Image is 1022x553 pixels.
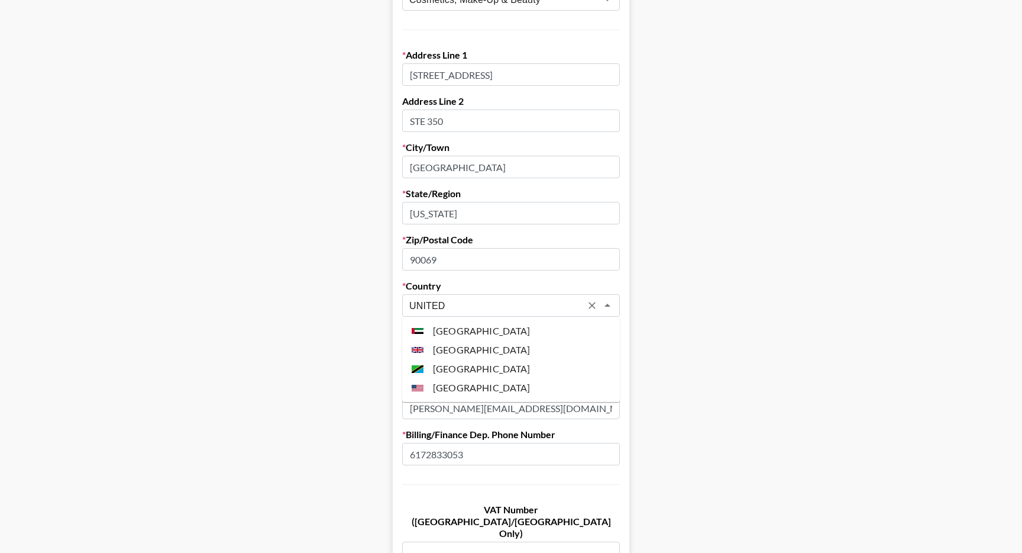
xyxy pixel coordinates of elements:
[402,142,620,153] label: City/Town
[402,95,620,107] label: Address Line 2
[402,280,620,292] label: Country
[599,297,616,314] button: Close
[402,49,620,61] label: Address Line 1
[402,429,620,441] label: Billing/Finance Dep. Phone Number
[402,504,620,539] label: VAT Number ([GEOGRAPHIC_DATA]/[GEOGRAPHIC_DATA] Only)
[402,234,620,246] label: Zip/Postal Code
[402,378,620,397] li: [GEOGRAPHIC_DATA]
[402,340,620,359] li: [GEOGRAPHIC_DATA]
[584,297,600,314] button: Clear
[402,188,620,200] label: State/Region
[402,321,620,340] li: [GEOGRAPHIC_DATA]
[402,359,620,378] li: [GEOGRAPHIC_DATA]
